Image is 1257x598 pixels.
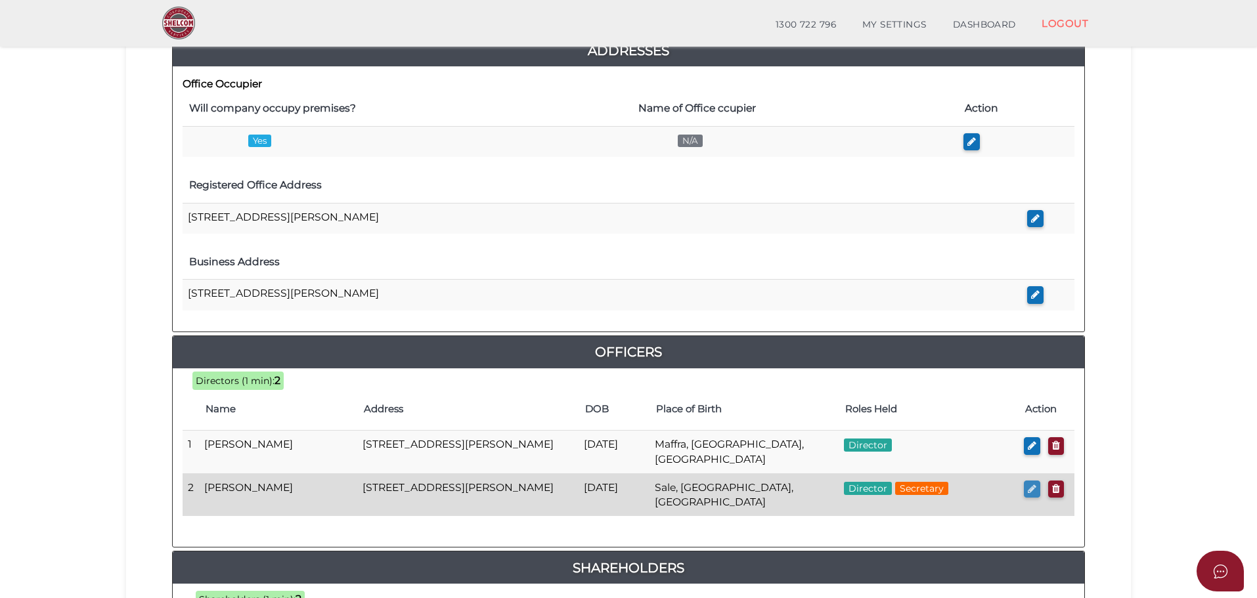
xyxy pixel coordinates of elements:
th: Business Address [183,245,1022,280]
td: [STREET_ADDRESS][PERSON_NAME] [183,203,1022,234]
b: Office Occupier [183,77,262,90]
b: 2 [275,374,280,387]
th: Registered Office Address [183,168,1022,203]
td: [PERSON_NAME] [199,431,357,474]
th: Name of Office ccupier [632,91,958,126]
span: Yes [248,135,271,147]
td: Maffra, [GEOGRAPHIC_DATA], [GEOGRAPHIC_DATA] [650,431,839,474]
span: Director [844,482,892,495]
h4: Address [364,404,572,415]
td: 1 [183,431,199,474]
h4: Place of Birth [656,404,832,415]
a: Addresses [173,40,1084,61]
td: [DATE] [579,473,649,516]
h4: Name [206,404,351,415]
th: Action [958,91,1074,126]
td: 2 [183,473,199,516]
h4: DOB [585,404,642,415]
button: Open asap [1197,551,1244,591]
a: Shareholders [173,557,1084,578]
span: N/A [678,135,703,147]
span: Secretary [895,482,948,495]
td: [PERSON_NAME] [199,473,357,516]
td: Sale, [GEOGRAPHIC_DATA], [GEOGRAPHIC_DATA] [650,473,839,516]
a: 1300 722 796 [762,12,849,38]
th: Will company occupy premises? [183,91,632,126]
td: [STREET_ADDRESS][PERSON_NAME] [183,280,1022,310]
h4: Action [1025,404,1068,415]
span: Director [844,438,892,452]
a: DASHBOARD [940,12,1029,38]
td: [STREET_ADDRESS][PERSON_NAME] [357,473,579,516]
a: MY SETTINGS [849,12,940,38]
td: [STREET_ADDRESS][PERSON_NAME] [357,431,579,474]
a: Officers [173,341,1084,362]
h4: Roles Held [845,404,1013,415]
a: LOGOUT [1028,10,1101,37]
span: Directors (1 min): [196,375,275,387]
td: [DATE] [579,431,649,474]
